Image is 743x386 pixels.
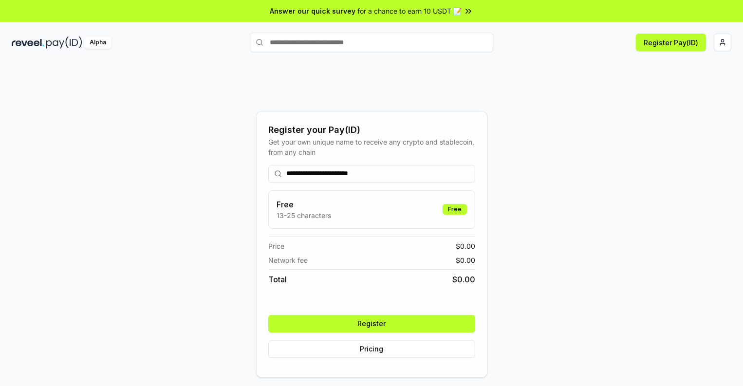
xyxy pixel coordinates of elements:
[268,274,287,285] span: Total
[456,241,475,251] span: $ 0.00
[456,255,475,265] span: $ 0.00
[84,37,111,49] div: Alpha
[268,123,475,137] div: Register your Pay(ID)
[277,199,331,210] h3: Free
[268,241,284,251] span: Price
[268,315,475,332] button: Register
[268,137,475,157] div: Get your own unique name to receive any crypto and stablecoin, from any chain
[636,34,706,51] button: Register Pay(ID)
[268,255,308,265] span: Network fee
[357,6,462,16] span: for a chance to earn 10 USDT 📝
[452,274,475,285] span: $ 0.00
[12,37,44,49] img: reveel_dark
[268,340,475,358] button: Pricing
[277,210,331,221] p: 13-25 characters
[46,37,82,49] img: pay_id
[443,204,467,215] div: Free
[270,6,355,16] span: Answer our quick survey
